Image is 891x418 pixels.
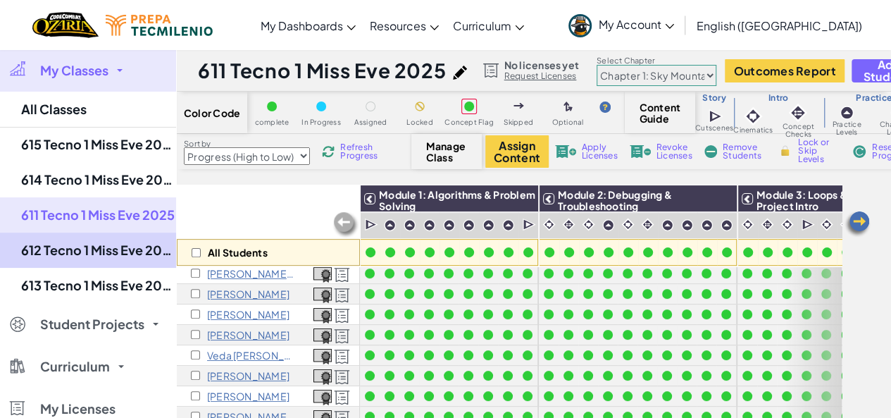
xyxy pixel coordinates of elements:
a: My Account [561,3,681,47]
img: certificate-icon.png [313,390,332,405]
img: certificate-icon.png [313,308,332,324]
span: Curriculum [40,360,110,373]
img: Arrow_Left_Inactive.png [332,211,360,239]
a: Curriculum [446,6,531,44]
img: certificate-icon.png [313,328,332,344]
a: View Course Completion Certificate [313,306,332,322]
img: IconPracticeLevel.svg [701,219,713,231]
span: Color Code [184,107,240,118]
img: IconCinematic.svg [741,218,754,231]
p: All Students [208,247,268,258]
img: IconCutscene.svg [523,218,536,232]
img: Licensed [334,390,350,405]
img: IconCinematic.svg [542,218,556,231]
p: karol jimenez gonzalez j [207,288,289,300]
img: IconPracticeLevel.svg [443,219,455,231]
span: No licenses yet [504,59,579,70]
img: certificate-icon.png [313,288,332,303]
span: Lock or Skip Levels [798,138,840,164]
a: View Course Completion Certificate [313,367,332,383]
p: Sebastián Ortiz Del Ángel O [207,309,289,320]
img: IconInteractive.svg [641,218,654,231]
p: Itzel Hernández [207,391,289,402]
img: IconLicenseApply.svg [555,145,576,158]
img: IconPracticeLevel.svg [721,219,733,231]
img: IconPracticeLevel.svg [463,219,475,231]
img: IconInteractive.svg [788,103,808,123]
label: Select Chapter [597,55,716,66]
img: IconPracticeLevel.svg [681,219,693,231]
img: IconCinematic.svg [743,106,763,126]
span: Skipped [504,118,533,126]
img: Arrow_Left.png [843,210,871,238]
img: avatar [568,14,592,37]
a: View Course Completion Certificate [313,347,332,363]
span: My Account [599,17,674,32]
img: IconSkippedLevel.svg [513,103,524,109]
a: View Course Completion Certificate [313,285,332,302]
span: Module 2: Debugging & Troubleshooting [558,188,672,212]
span: Module 1: Algorithms & Problem Solving [379,188,535,212]
img: Licensed [334,267,350,283]
img: Licensed [334,369,350,385]
img: IconInteractive.svg [562,218,575,231]
span: Remove Students [723,143,765,160]
span: Resources [370,18,426,33]
span: complete [255,118,289,126]
label: Sort by [184,138,310,149]
img: IconPracticeLevel.svg [840,106,854,120]
span: Concept Flag [444,118,494,126]
h3: Story [695,92,733,104]
button: Outcomes Report [725,59,844,82]
img: IconReload.svg [322,145,335,158]
img: certificate-icon.png [313,369,332,385]
img: IconCinematic.svg [780,218,794,231]
img: IconPracticeLevel.svg [482,219,494,231]
span: Manage Class [426,140,468,163]
img: IconCutscene.svg [709,109,723,124]
p: Ximena Bermudez Gonzalez B [207,329,289,340]
img: IconLicenseRevoke.svg [630,145,651,158]
img: certificate-icon.png [313,267,332,283]
span: In Progress [301,118,341,126]
span: Cinematics [733,126,773,134]
span: Locked [406,118,432,126]
a: View Course Completion Certificate [313,388,332,404]
img: IconCutscene.svg [802,218,815,232]
p: José Diego M [207,370,289,381]
img: IconCinematic.svg [582,218,595,231]
span: My Dashboards [261,18,343,33]
p: Manuel de Jesus R [207,268,295,279]
img: IconRemoveStudents.svg [704,145,717,158]
a: Request Licenses [504,70,579,82]
img: Home [32,11,98,39]
span: Content Guide [640,102,681,124]
span: Cutscenes [695,124,733,132]
a: Resources [363,6,446,44]
img: Licensed [334,288,350,303]
img: Licensed [334,328,350,344]
span: Student Projects [40,318,144,331]
img: IconPracticeLevel.svg [502,219,514,231]
span: English ([GEOGRAPHIC_DATA]) [697,18,862,33]
img: IconCutscene.svg [365,218,378,232]
img: IconPracticeLevel.svg [423,219,435,231]
img: IconLock.svg [778,145,792,157]
span: My Classes [40,64,108,77]
span: Refresh Progress [340,143,384,160]
img: iconPencil.svg [453,66,467,80]
img: IconCinematic.svg [820,218,833,231]
p: Veda Victoria Luna c [207,350,295,361]
span: Apply Licenses [582,143,618,160]
span: My Licenses [40,402,116,415]
span: Concept Checks [773,123,823,138]
img: IconCinematic.svg [621,218,635,231]
img: IconHint.svg [599,102,611,113]
button: Assign Content [485,135,549,168]
img: IconPracticeLevel.svg [602,219,614,231]
h3: Intro [733,92,823,104]
span: Assigned [354,118,387,126]
span: Curriculum [453,18,511,33]
img: Licensed [334,308,350,324]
